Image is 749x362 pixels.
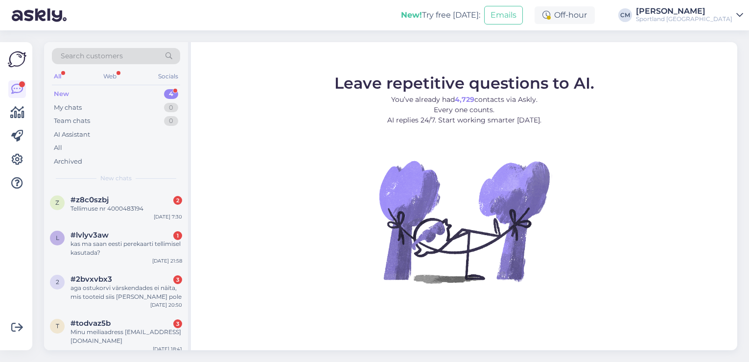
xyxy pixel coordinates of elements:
div: All [54,143,62,153]
div: 3 [173,319,182,328]
div: [DATE] 18:41 [153,345,182,353]
span: z [55,199,59,206]
div: 0 [164,103,178,113]
span: #lvlyv3aw [70,231,109,240]
div: Team chats [54,116,90,126]
span: #todvaz5b [70,319,111,328]
span: #z8c0szbj [70,195,109,204]
button: Emails [484,6,523,24]
b: New! [401,10,422,20]
b: 4,729 [455,95,474,104]
div: 4 [164,89,178,99]
span: l [56,234,59,241]
img: Askly Logo [8,50,26,69]
div: [DATE] 20:50 [150,301,182,309]
div: Minu meiliaadress [EMAIL_ADDRESS][DOMAIN_NAME] [70,328,182,345]
div: [DATE] 7:30 [154,213,182,220]
div: 3 [173,275,182,284]
span: Search customers [61,51,123,61]
div: [DATE] 21:58 [152,257,182,265]
div: kas ma saan eesti perekaarti tellimisel kasutada? [70,240,182,257]
div: Try free [DATE]: [401,9,480,21]
img: No Chat active [376,133,552,310]
div: Archived [54,157,82,167]
div: aga ostukorvi värskendades ei näita, mis tooteid siis [PERSON_NAME] pole [70,284,182,301]
div: 2 [173,196,182,205]
span: t [56,322,59,330]
div: CM [618,8,632,22]
div: Tellimuse nr 4000483194 [70,204,182,213]
div: Web [101,70,118,83]
div: [PERSON_NAME] [636,7,732,15]
div: My chats [54,103,82,113]
span: 2 [56,278,59,286]
span: Leave repetitive questions to AI. [334,73,594,93]
div: Sportland [GEOGRAPHIC_DATA] [636,15,732,23]
a: [PERSON_NAME]Sportland [GEOGRAPHIC_DATA] [636,7,743,23]
div: 0 [164,116,178,126]
div: Socials [156,70,180,83]
div: Off-hour [535,6,595,24]
div: 1 [173,231,182,240]
div: New [54,89,69,99]
span: New chats [100,174,132,183]
div: AI Assistant [54,130,90,140]
p: You’ve already had contacts via Askly. Every one counts. AI replies 24/7. Start working smarter [... [334,95,594,125]
div: All [52,70,63,83]
span: #2bvxvbx3 [70,275,112,284]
